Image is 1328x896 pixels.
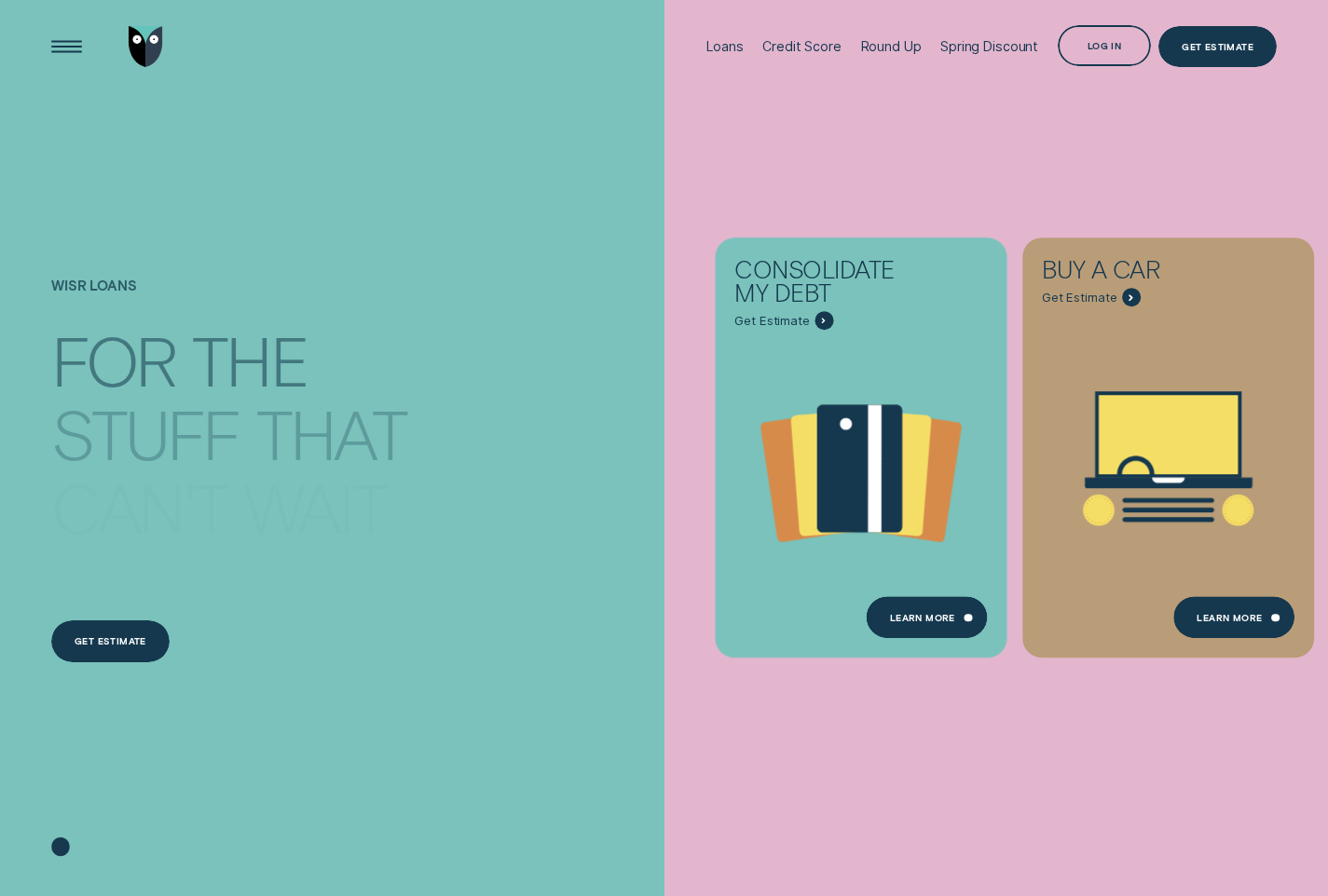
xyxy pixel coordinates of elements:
[51,620,170,662] a: Get estimate
[1022,238,1314,646] a: Buy a car - Learn more
[867,597,988,639] a: Learn more
[51,328,175,393] div: For
[1173,597,1294,639] a: Learn More
[256,400,406,466] div: that
[51,473,227,538] div: can't
[46,26,88,68] button: Open Menu
[192,328,308,393] div: the
[51,278,409,321] h1: Wisr loans
[1058,25,1151,67] button: Log in
[129,26,163,68] img: Wisr
[762,38,841,54] div: Credit Score
[734,257,921,311] div: Consolidate my debt
[716,238,1007,646] a: Consolidate my debt - Learn more
[734,313,809,329] span: Get Estimate
[51,400,240,466] div: stuff
[244,473,387,538] div: wait
[1042,257,1228,288] div: Buy a car
[706,38,743,54] div: Loans
[940,38,1038,54] div: Spring Discount
[861,38,922,54] div: Round Up
[1158,26,1277,68] a: Get Estimate
[51,313,409,508] h4: For the stuff that can't wait
[1042,290,1116,305] span: Get Estimate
